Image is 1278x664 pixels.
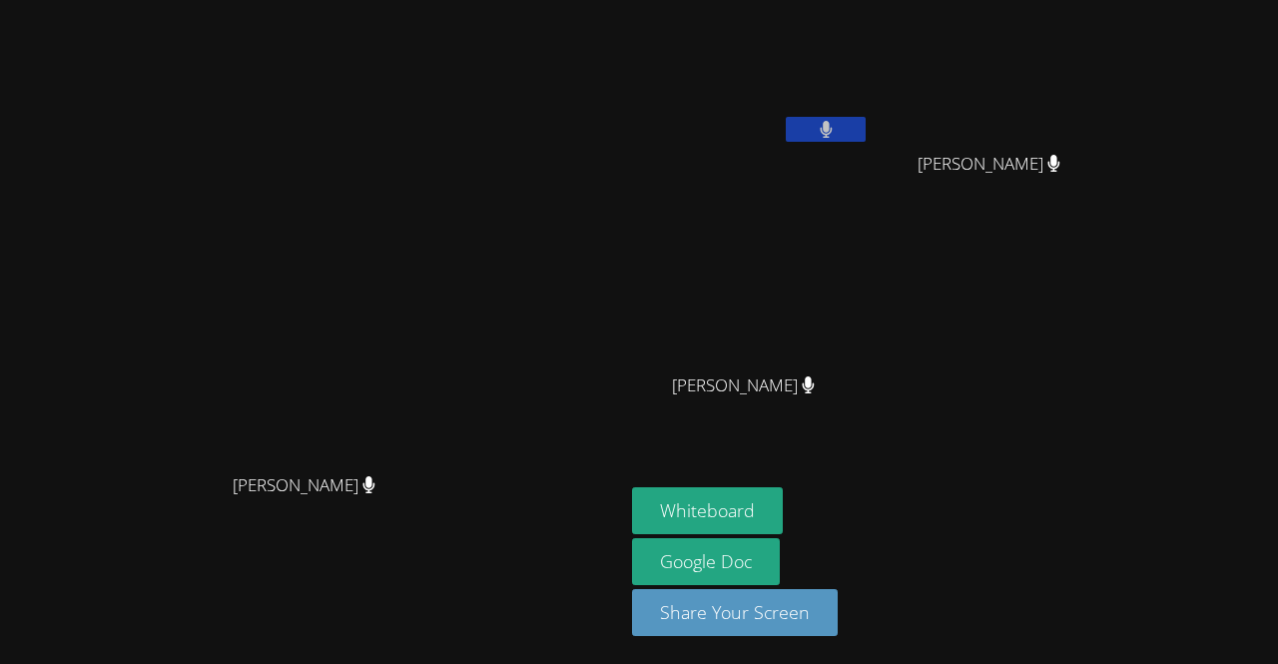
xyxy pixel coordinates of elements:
[632,487,783,534] button: Whiteboard
[632,589,838,636] button: Share Your Screen
[672,371,815,400] span: [PERSON_NAME]
[918,150,1060,179] span: [PERSON_NAME]
[233,471,375,500] span: [PERSON_NAME]
[632,538,780,585] a: Google Doc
